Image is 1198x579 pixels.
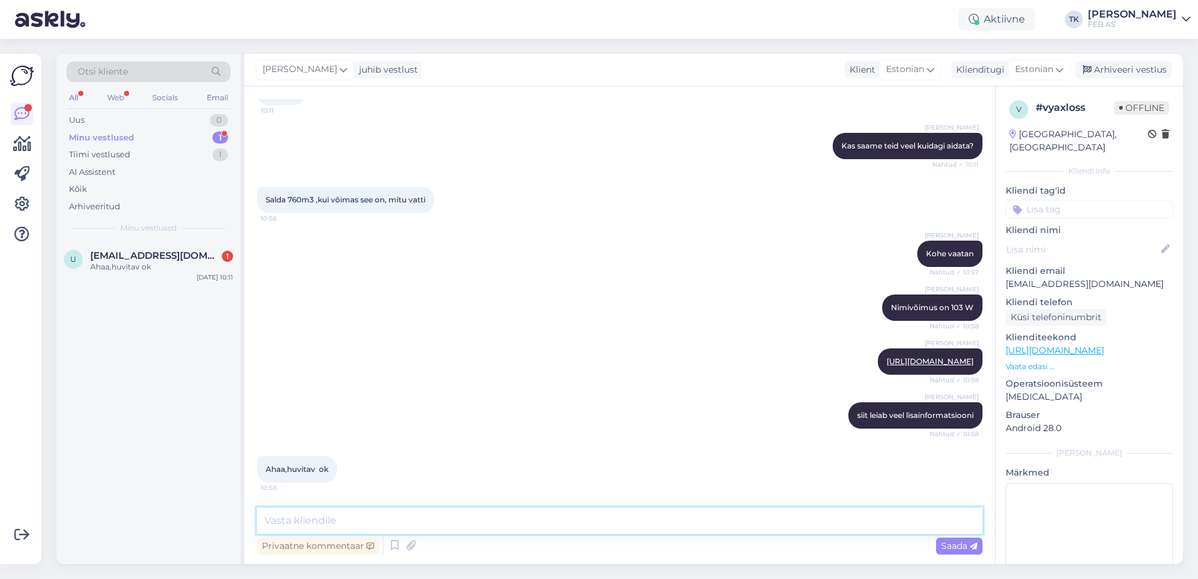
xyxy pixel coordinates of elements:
[69,132,134,144] div: Minu vestlused
[78,65,128,78] span: Otsi kliente
[1006,361,1173,372] p: Vaata edasi ...
[930,321,979,331] span: Nähtud ✓ 10:58
[932,160,979,169] span: Nähtud ✓ 10:11
[1006,422,1173,435] p: Android 28.0
[212,149,228,161] div: 1
[841,141,974,150] span: Kas saame teid veel kuidagi aidata?
[1006,377,1173,390] p: Operatsioonisüsteem
[120,222,177,234] span: Minu vestlused
[1015,63,1053,76] span: Estonian
[891,303,974,312] span: Nimivõimus on 103 W
[1006,296,1173,309] p: Kliendi telefon
[925,338,979,348] span: [PERSON_NAME]
[1114,101,1169,115] span: Offline
[204,90,231,106] div: Email
[1075,61,1172,78] div: Arhiveeri vestlus
[1006,165,1173,177] div: Kliendi info
[1006,243,1159,256] input: Lisa nimi
[926,249,974,258] span: Kohe vaatan
[1006,309,1107,326] div: Küsi telefoninumbrit
[69,114,85,127] div: Uus
[1036,100,1114,115] div: # vyaxloss
[925,392,979,402] span: [PERSON_NAME]
[1065,11,1083,28] div: TK
[1006,345,1104,356] a: [URL][DOMAIN_NAME]
[90,261,233,273] div: Ahaa,huvitav ok
[1016,105,1021,114] span: v
[886,63,924,76] span: Estonian
[257,538,379,555] div: Privaatne kommentaar
[1006,184,1173,197] p: Kliendi tag'id
[930,375,979,385] span: Nähtud ✓ 10:58
[66,90,81,106] div: All
[150,90,180,106] div: Socials
[941,540,977,551] span: Saada
[261,106,308,115] span: 10:11
[925,284,979,294] span: [PERSON_NAME]
[197,273,233,282] div: [DATE] 10:11
[354,63,418,76] div: juhib vestlust
[930,268,979,277] span: Nähtud ✓ 10:57
[1006,264,1173,278] p: Kliendi email
[222,251,233,262] div: 1
[261,483,308,493] span: 10:58
[69,183,87,196] div: Kõik
[1006,390,1173,404] p: [MEDICAL_DATA]
[1006,409,1173,422] p: Brauser
[1088,9,1190,29] a: [PERSON_NAME]FEB AS
[959,8,1035,31] div: Aktiivne
[1006,447,1173,459] div: [PERSON_NAME]
[212,132,228,144] div: 1
[1006,278,1173,291] p: [EMAIL_ADDRESS][DOMAIN_NAME]
[887,357,974,366] a: [URL][DOMAIN_NAME]
[1006,331,1173,344] p: Klienditeekond
[951,63,1004,76] div: Klienditugi
[1009,128,1148,154] div: [GEOGRAPHIC_DATA], [GEOGRAPHIC_DATA]
[925,231,979,240] span: [PERSON_NAME]
[261,214,308,223] span: 10:56
[69,201,120,213] div: Arhiveeritud
[69,149,130,161] div: Tiimi vestlused
[845,63,875,76] div: Klient
[1006,224,1173,237] p: Kliendi nimi
[10,64,34,88] img: Askly Logo
[263,63,337,76] span: [PERSON_NAME]
[69,166,115,179] div: AI Assistent
[925,123,979,132] span: [PERSON_NAME]
[266,464,328,474] span: Ahaa,huvitav ok
[210,114,228,127] div: 0
[90,250,221,261] span: urmaskoppel@hotmail.com
[1088,19,1177,29] div: FEB AS
[1006,466,1173,479] p: Märkmed
[857,410,974,420] span: siit leiab veel lisainformatsiooni
[930,429,979,439] span: Nähtud ✓ 10:58
[1088,9,1177,19] div: [PERSON_NAME]
[1006,200,1173,219] input: Lisa tag
[266,195,425,204] span: Salda 760m3 ,kui võimas see on, mitu vatti
[105,90,127,106] div: Web
[70,254,76,264] span: u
